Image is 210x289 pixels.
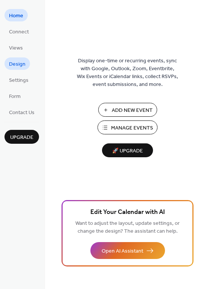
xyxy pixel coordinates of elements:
span: Manage Events [111,124,153,132]
span: Want to adjust the layout, update settings, or change the design? The assistant can help. [75,218,180,236]
button: Add New Event [98,103,157,117]
a: Design [4,57,30,70]
button: Manage Events [97,120,157,134]
span: Display one-time or recurring events, sync with Google, Outlook, Zoom, Eventbrite, Wix Events or ... [77,57,178,89]
span: Connect [9,28,29,36]
span: Form [9,93,21,101]
span: Home [9,12,23,20]
a: Settings [4,74,33,86]
span: Contact Us [9,109,34,117]
span: Add New Event [112,107,153,114]
a: Form [4,90,25,102]
span: Upgrade [10,134,33,141]
span: Settings [9,77,28,84]
a: Contact Us [4,106,39,118]
a: Connect [4,25,33,38]
a: Home [4,9,28,21]
span: Design [9,60,25,68]
span: Views [9,44,23,52]
span: Open AI Assistant [102,247,143,255]
button: Upgrade [4,130,39,144]
button: Open AI Assistant [90,242,165,259]
a: Views [4,41,27,54]
span: 🚀 Upgrade [106,146,148,156]
button: 🚀 Upgrade [102,143,153,157]
span: Edit Your Calendar with AI [90,207,165,218]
